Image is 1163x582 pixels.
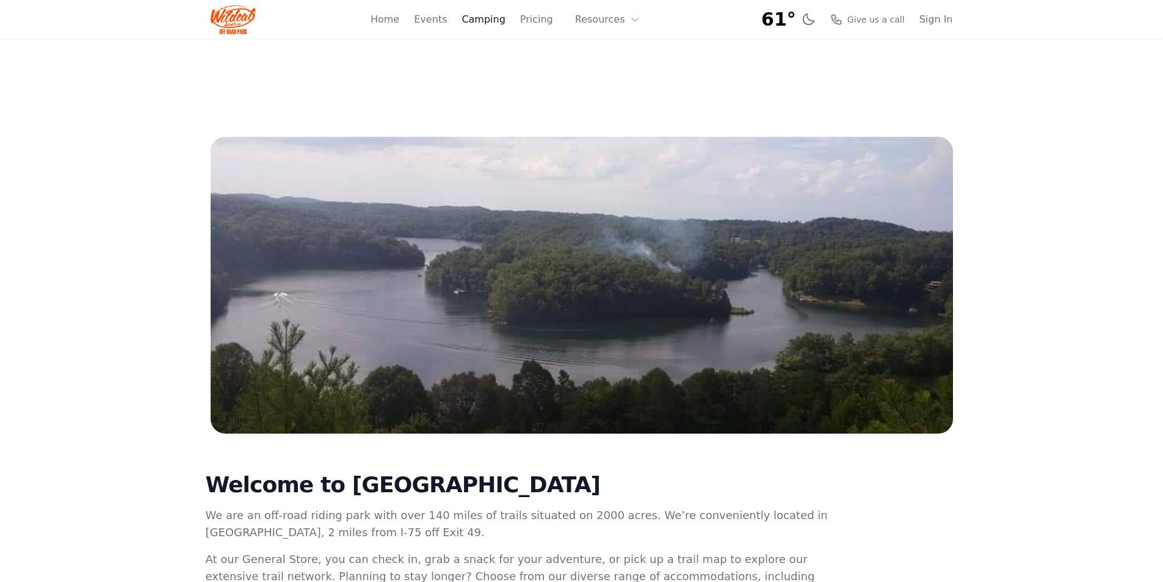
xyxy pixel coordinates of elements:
button: Resources [568,7,647,32]
span: Give us a call [847,13,905,26]
a: Home [371,12,399,27]
p: We are an off-road riding park with over 140 miles of trails situated on 2000 acres. We’re conven... [206,507,831,541]
img: Wildcat Logo [211,5,256,34]
a: Pricing [520,12,553,27]
a: Camping [462,12,505,27]
a: Give us a call [830,13,905,26]
a: Sign In [919,12,953,27]
a: Events [414,12,447,27]
span: 61° [761,9,796,31]
h2: Welcome to [GEOGRAPHIC_DATA] [206,473,831,497]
